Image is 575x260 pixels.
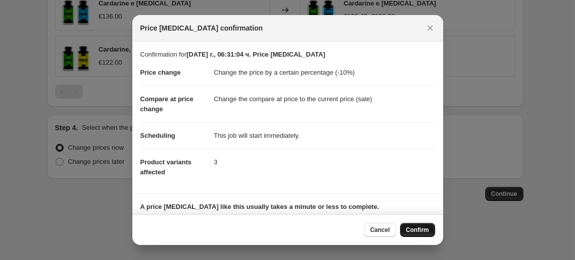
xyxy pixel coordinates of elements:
p: Confirmation for [140,50,435,60]
span: Scheduling [140,132,175,139]
span: Confirm [406,226,429,234]
dd: Change the price by a certain percentage (-10%) [214,60,435,86]
span: Product variants affected [140,158,192,176]
button: Cancel [364,223,396,237]
dd: Change the compare at price to the current price (sale) [214,86,435,112]
button: Confirm [400,223,435,237]
span: Cancel [370,226,390,234]
b: [DATE] г., 06:31:04 ч. Price [MEDICAL_DATA] [186,51,325,58]
dd: This job will start immediately. [214,122,435,149]
span: Price change [140,69,181,76]
dd: 3 [214,149,435,175]
span: Price [MEDICAL_DATA] confirmation [140,23,263,33]
b: A price [MEDICAL_DATA] like this usually takes a minute or less to complete. [140,203,379,210]
button: Close [423,21,437,35]
span: Compare at price change [140,95,194,113]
